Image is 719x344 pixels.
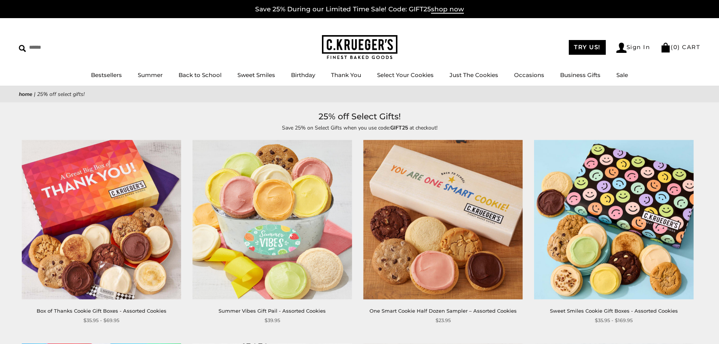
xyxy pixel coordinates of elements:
a: Bestsellers [91,71,122,79]
a: Business Gifts [560,71,600,79]
strong: GIFT25 [390,124,408,131]
a: Thank You [331,71,361,79]
nav: breadcrumbs [19,90,700,99]
span: $39.95 [265,316,280,324]
span: | [34,91,35,98]
a: Home [19,91,32,98]
img: Search [19,45,26,52]
span: shop now [431,5,464,14]
a: Sale [616,71,628,79]
img: Bag [660,43,671,52]
a: Box of Thanks Cookie Gift Boxes - Assorted Cookies [37,308,166,314]
a: Sweet Smiles Cookie Gift Boxes - Assorted Cookies [550,308,678,314]
a: Birthday [291,71,315,79]
span: $35.95 - $69.95 [83,316,119,324]
a: Summer Vibes Gift Pail - Assorted Cookies [219,308,326,314]
a: Select Your Cookies [377,71,434,79]
input: Search [19,42,109,53]
img: One Smart Cookie Half Dozen Sampler – Assorted Cookies [363,140,523,299]
span: $35.95 - $169.95 [595,316,633,324]
img: Account [616,43,627,53]
img: Sweet Smiles Cookie Gift Boxes - Assorted Cookies [534,140,693,299]
img: Box of Thanks Cookie Gift Boxes - Assorted Cookies [22,140,181,299]
img: Summer Vibes Gift Pail - Assorted Cookies [192,140,352,299]
img: C.KRUEGER'S [322,35,397,60]
span: 0 [673,43,678,51]
a: Back to School [179,71,222,79]
p: Save 25% on Select Gifts when you use code: at checkout! [186,123,533,132]
a: One Smart Cookie Half Dozen Sampler – Assorted Cookies [370,308,517,314]
a: Save 25% During our Limited Time Sale! Code: GIFT25shop now [255,5,464,14]
a: Sweet Smiles [237,71,275,79]
h1: 25% off Select Gifts! [30,110,689,123]
a: Sign In [616,43,650,53]
a: (0) CART [660,43,700,51]
a: TRY US! [569,40,606,55]
a: Occasions [514,71,544,79]
a: Summer [138,71,163,79]
a: Just The Cookies [450,71,498,79]
span: 25% off Select Gifts! [37,91,85,98]
span: $23.95 [436,316,451,324]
